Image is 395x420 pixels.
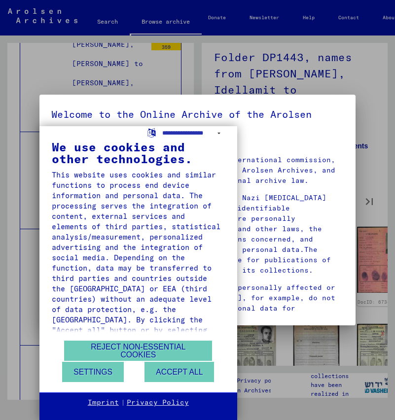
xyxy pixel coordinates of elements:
[62,362,124,382] button: Settings
[52,141,225,165] div: We use cookies and other technologies.
[52,170,225,397] div: This website uses cookies and similar functions to process end device information and personal da...
[127,398,189,408] a: Privacy Policy
[144,362,214,382] button: Accept all
[88,398,119,408] a: Imprint
[64,341,212,361] button: Reject non-essential cookies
